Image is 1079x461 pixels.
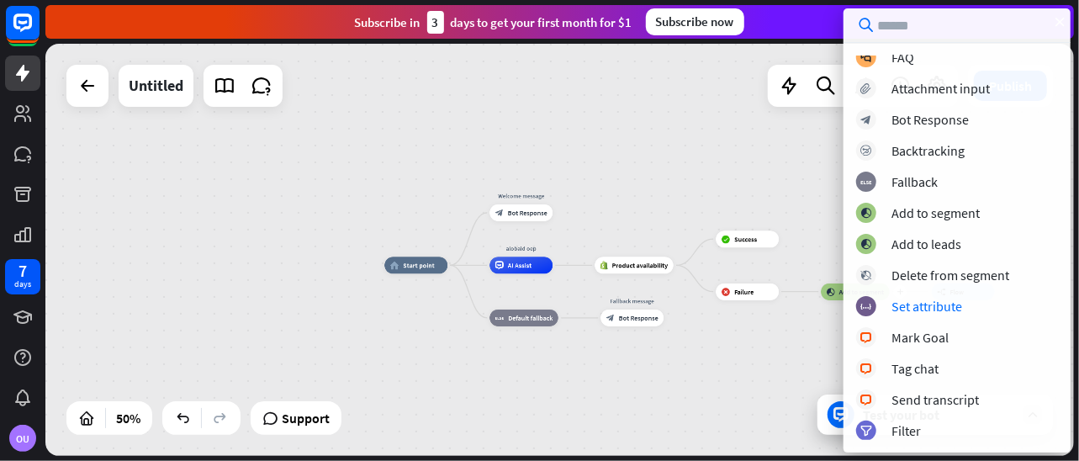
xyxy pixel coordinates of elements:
div: Tag chat [891,360,939,377]
div: Bot Response [891,111,969,128]
a: 7 days [5,259,40,294]
span: Bot Response [619,314,659,322]
div: Mark Goal [891,329,949,346]
i: filter [860,426,872,437]
div: Fallback message [595,297,670,305]
i: block_set_attribute [861,301,872,312]
div: OU [9,425,36,452]
i: block_attachment [861,83,872,94]
i: block_fallback [495,314,505,322]
div: FAQ [891,49,914,66]
div: Welcome message [484,192,559,200]
div: Untitled [129,65,183,107]
div: 3 [427,11,444,34]
i: block_success [722,235,731,243]
div: alobaid oep [484,244,559,252]
i: home_2 [390,261,399,269]
div: Send transcript [891,391,979,408]
div: Subscribe in days to get your first month for $1 [355,11,632,34]
i: block_backtracking [861,146,872,156]
span: Default fallback [508,314,553,322]
div: Attachment input [891,80,990,97]
span: AI Assist [508,261,532,269]
span: Success [734,235,757,243]
span: Bot Response [508,209,547,217]
div: days [14,278,31,290]
i: block_fallback [861,177,872,188]
div: 7 [19,263,27,278]
i: block_livechat [860,332,873,343]
div: Add to segment [891,204,980,221]
i: block_add_to_segment [860,208,872,219]
i: block_add_to_segment [860,239,872,250]
div: Subscribe now [646,8,744,35]
i: block_add_to_segment [827,288,835,296]
i: block_bot_response [606,314,615,322]
span: Add to segment [839,288,885,296]
i: block_livechat [860,395,873,405]
i: block_delete_from_segment [861,270,872,281]
i: block_livechat [860,363,873,374]
div: Delete from segment [891,267,1009,283]
div: 50% [111,405,145,432]
span: Support [282,405,330,432]
i: block_failure [722,288,731,296]
div: Fallback [891,173,938,190]
div: Backtracking [891,142,965,159]
span: Product availability [612,261,669,269]
div: Set attribute [891,298,962,315]
span: Failure [734,288,754,296]
button: Open LiveChat chat widget [13,7,64,57]
i: block_bot_response [861,114,872,125]
i: block_faq [861,52,872,63]
i: block_bot_response [495,209,504,217]
div: Add to leads [891,236,961,252]
div: Filter [891,422,921,439]
span: Start point [403,261,434,269]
